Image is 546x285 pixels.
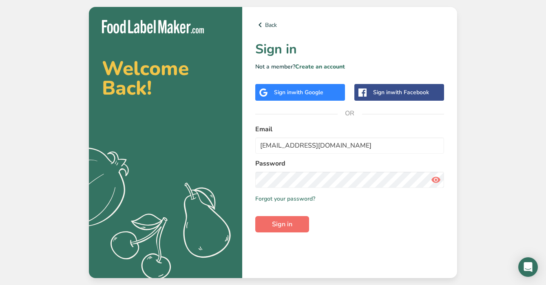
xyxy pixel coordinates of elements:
a: Forgot your password? [255,194,315,203]
span: Sign in [272,219,292,229]
h2: Welcome Back! [102,59,229,98]
p: Not a member? [255,62,444,71]
img: Food Label Maker [102,20,204,33]
label: Password [255,159,444,168]
a: Create an account [295,63,345,71]
button: Sign in [255,216,309,232]
span: OR [338,101,362,126]
a: Back [255,20,444,30]
div: Sign in [373,88,429,97]
span: with Facebook [391,88,429,96]
h1: Sign in [255,40,444,59]
input: Enter Your Email [255,137,444,154]
div: Sign in [274,88,323,97]
div: Open Intercom Messenger [518,257,538,277]
label: Email [255,124,444,134]
span: with Google [292,88,323,96]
